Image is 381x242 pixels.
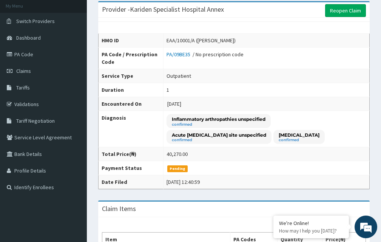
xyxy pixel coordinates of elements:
p: Acute [MEDICAL_DATA] site unspecified [172,132,266,138]
div: [DATE] 12:40:59 [167,178,200,186]
span: Switch Providers [16,18,55,25]
img: d_794563401_company_1708531726252_794563401 [14,38,31,57]
th: Payment Status [99,161,164,175]
span: Pending [167,165,188,172]
div: Outpatient [167,72,191,80]
div: We're Online! [279,220,343,227]
div: Minimize live chat window [124,4,142,22]
th: Diagnosis [99,111,164,147]
th: PA Code / Prescription Code [99,48,164,69]
p: How may I help you today? [279,228,343,234]
a: Reopen Claim [325,4,366,17]
div: 40,270.00 [167,150,188,158]
small: confirmed [172,138,266,142]
p: [MEDICAL_DATA] [279,132,319,138]
h3: Provider - Kariden Specialist Hospital Annex [102,6,224,13]
span: Tariffs [16,84,30,91]
span: Tariff Negotiation [16,117,55,124]
div: / No prescription code [167,51,244,58]
small: confirmed [172,123,265,126]
th: Total Price(₦) [99,147,164,161]
a: PA/09BE35 [167,51,193,58]
th: Encountered On [99,97,164,111]
span: [DATE] [167,100,181,107]
th: HMO ID [99,34,164,48]
span: Dashboard [16,34,41,41]
th: Duration [99,83,164,97]
span: We're online! [44,73,104,149]
div: 1 [167,86,169,94]
th: Date Filed [99,175,164,189]
p: Inflammatory arthropathies unspecified [172,116,265,122]
h3: Claim Items [102,205,136,212]
small: confirmed [279,138,319,142]
th: Service Type [99,69,164,83]
textarea: Type your message and hit 'Enter' [4,162,144,188]
span: Claims [16,68,31,74]
div: Chat with us now [39,42,127,52]
div: EAA/10001/A ([PERSON_NAME]) [167,37,236,44]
